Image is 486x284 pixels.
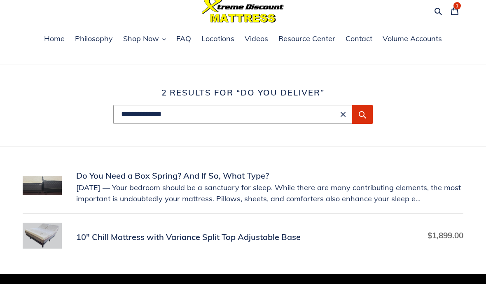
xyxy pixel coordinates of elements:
[23,88,463,98] h1: 2 results for “do you deliver”
[119,33,170,45] button: Shop Now
[278,34,335,44] span: Resource Center
[245,34,268,44] span: Videos
[379,33,446,45] a: Volume Accounts
[346,34,372,44] span: Contact
[241,33,272,45] a: Videos
[383,34,442,44] span: Volume Accounts
[338,109,348,119] button: Clear search term
[172,33,195,45] a: FAQ
[456,3,458,8] span: 1
[71,33,117,45] a: Philosophy
[201,34,234,44] span: Locations
[197,33,238,45] a: Locations
[75,34,113,44] span: Philosophy
[274,33,339,45] a: Resource Center
[40,33,69,45] a: Home
[176,34,191,44] span: FAQ
[446,1,463,20] a: 1
[352,105,373,124] button: Submit
[44,34,65,44] span: Home
[23,223,463,252] a: 10" Chill Mattress with Variance Split Top Adjustable Base
[113,105,352,124] input: Search
[341,33,376,45] a: Contact
[123,34,159,44] span: Shop Now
